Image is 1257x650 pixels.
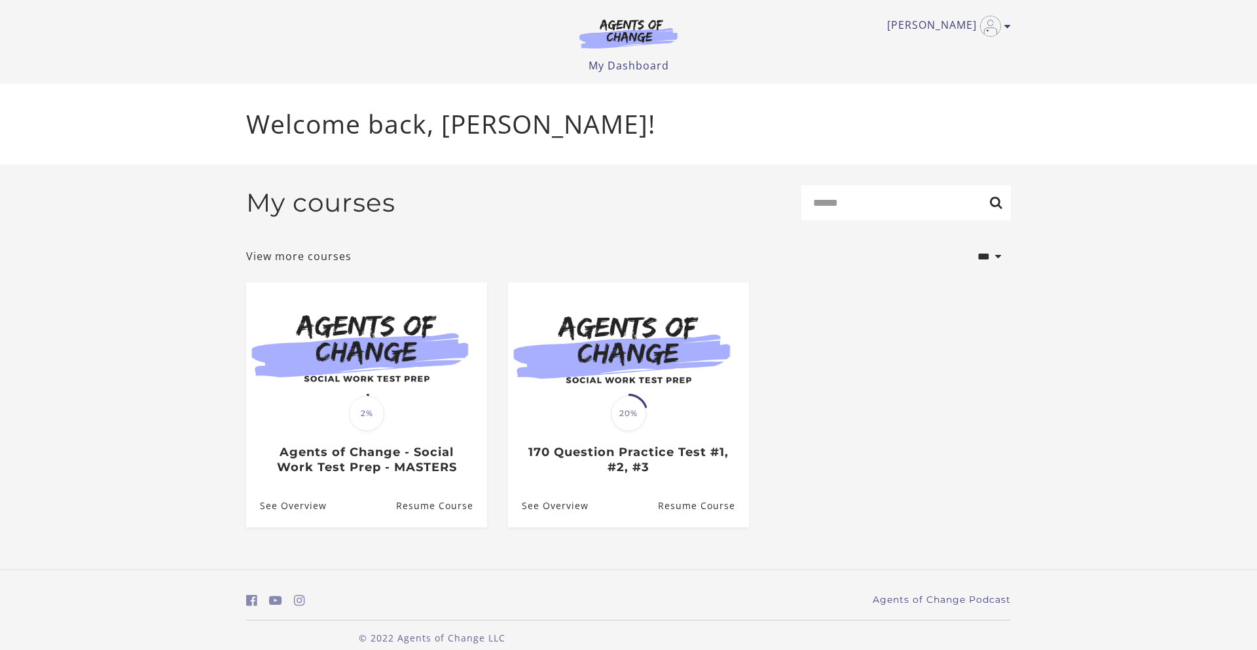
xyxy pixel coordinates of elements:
a: Agents of Change Podcast [873,593,1011,607]
a: https://www.instagram.com/agentsofchangeprep/ (Open in a new window) [294,591,305,610]
p: Welcome back, [PERSON_NAME]! [246,105,1011,143]
a: My Dashboard [589,58,669,73]
a: 170 Question Practice Test #1, #2, #3: Resume Course [658,485,749,527]
span: 2% [349,396,384,431]
a: Agents of Change - Social Work Test Prep - MASTERS: Resume Course [396,485,487,527]
i: https://www.youtube.com/c/AgentsofChangeTestPrepbyMeaganMitchell (Open in a new window) [269,594,282,607]
a: Toggle menu [887,16,1004,37]
span: 20% [611,396,646,431]
i: https://www.facebook.com/groups/aswbtestprep (Open in a new window) [246,594,257,607]
img: Agents of Change Logo [566,18,691,48]
h3: 170 Question Practice Test #1, #2, #3 [522,445,735,474]
a: 170 Question Practice Test #1, #2, #3: See Overview [508,485,589,527]
h2: My courses [246,187,395,218]
h3: Agents of Change - Social Work Test Prep - MASTERS [260,445,473,474]
a: View more courses [246,248,352,264]
i: https://www.instagram.com/agentsofchangeprep/ (Open in a new window) [294,594,305,607]
a: https://www.facebook.com/groups/aswbtestprep (Open in a new window) [246,591,257,610]
a: https://www.youtube.com/c/AgentsofChangeTestPrepbyMeaganMitchell (Open in a new window) [269,591,282,610]
a: Agents of Change - Social Work Test Prep - MASTERS: See Overview [246,485,327,527]
p: © 2022 Agents of Change LLC [246,631,618,645]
